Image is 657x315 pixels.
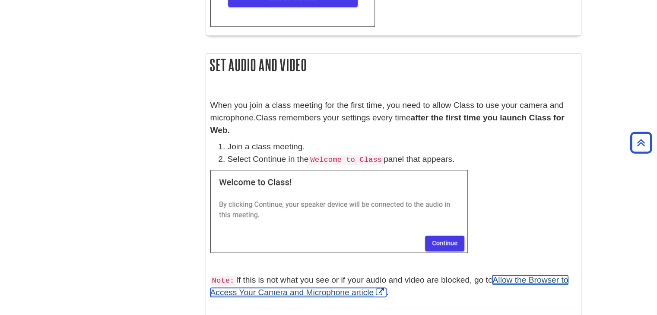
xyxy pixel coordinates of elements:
[210,170,468,253] img: connect audio and video
[210,113,565,135] b: after the first time you launch Class for Web.
[228,153,577,166] li: Select Continue in the panel that appears.
[210,276,236,286] code: Note:
[210,274,577,299] p: If this is not what you see or if your audio and video are blocked, go to .
[627,137,655,148] a: Back to Top
[228,141,577,153] li: Join a class meeting.
[210,113,565,135] span: Class remembers your settings every time
[206,54,581,76] h2: Set Audio and Video
[210,87,577,136] p: When you join a class meeting for the first time, you need to allow Class to use your camera and ...
[308,155,384,165] code: Welcome to Class
[210,275,568,297] a: Link opens in new window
